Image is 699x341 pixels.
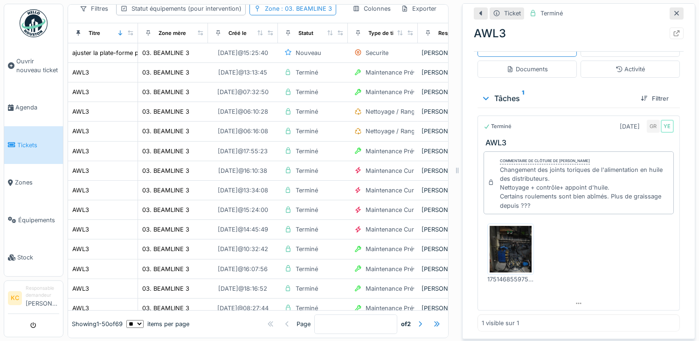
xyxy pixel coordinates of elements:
[142,225,189,234] div: 03. BEAMLINE 3
[296,127,318,136] div: Terminé
[142,48,189,57] div: 03. BEAMLINE 3
[72,205,89,214] div: AWL3
[72,320,123,329] div: Showing 1 - 50 of 69
[218,265,268,273] div: [DATE] @ 16:07:56
[296,107,318,116] div: Terminé
[18,216,59,225] span: Équipements
[661,120,674,133] div: YE
[89,29,100,37] div: Titre
[72,304,89,313] div: AWL3
[481,93,633,104] div: Tâches
[484,123,512,130] div: Terminé
[4,126,63,164] a: Tickets
[422,107,484,116] div: [PERSON_NAME]
[422,245,484,253] div: [PERSON_NAME]
[422,186,484,195] div: [PERSON_NAME]
[366,107,432,116] div: Nettoyage / Rangement
[72,88,89,96] div: AWL3
[637,92,672,105] div: Filtrer
[142,265,189,273] div: 03. BEAMLINE 3
[217,88,269,96] div: [DATE] @ 07:32:50
[438,29,471,37] div: Responsable
[218,48,268,57] div: [DATE] @ 15:25:40
[296,265,318,273] div: Terminé
[296,88,318,96] div: Terminé
[422,88,484,96] div: [PERSON_NAME]
[4,42,63,89] a: Ouvrir nouveau ticket
[17,253,59,262] span: Stock
[397,2,441,15] div: Exporter
[218,225,268,234] div: [DATE] @ 14:45:49
[142,127,189,136] div: 03. BEAMLINE 3
[522,93,524,104] sup: 1
[219,284,268,293] div: [DATE] @ 18:16:52
[500,165,670,210] div: Changement des joints toriques de l'alimentation en huile des distributeurs. Nettoyage + contrôle...
[142,205,189,214] div: 03. BEAMLINE 3
[218,245,268,253] div: [DATE] @ 10:32:42
[487,275,534,284] div: 17514685597571769013756031739068.jpg
[72,186,89,195] div: AWL3
[422,166,484,175] div: [PERSON_NAME]
[296,284,318,293] div: Terminé
[296,166,318,175] div: Terminé
[4,89,63,126] a: Agenda
[4,239,63,276] a: Stock
[485,138,676,147] h3: AWL3
[368,29,405,37] div: Type de ticket
[279,5,332,12] span: : 03. BEAMLINE 3
[296,304,318,313] div: Terminé
[219,166,268,175] div: [DATE] @ 16:10:38
[506,65,548,74] div: Documents
[142,304,189,313] div: 03. BEAMLINE 3
[4,164,63,201] a: Zones
[422,304,484,313] div: [PERSON_NAME]
[17,141,59,150] span: Tickets
[474,25,684,42] div: AWL3
[366,225,427,234] div: Maintenance Curative
[159,29,186,37] div: Zone mère
[16,57,59,75] span: Ouvrir nouveau ticket
[422,68,484,77] div: [PERSON_NAME]
[142,107,189,116] div: 03. BEAMLINE 3
[296,48,321,57] div: Nouveau
[72,166,89,175] div: AWL3
[26,285,59,312] li: [PERSON_NAME]
[142,186,189,195] div: 03. BEAMLINE 3
[142,68,189,77] div: 03. BEAMLINE 3
[422,225,484,234] div: [PERSON_NAME]
[72,147,89,156] div: AWL3
[366,304,433,313] div: Maintenance Préventive
[72,265,89,273] div: AWL3
[8,285,59,314] a: KC Responsable demandeur[PERSON_NAME]
[142,88,189,96] div: 03. BEAMLINE 3
[15,103,59,112] span: Agenda
[620,122,640,131] div: [DATE]
[366,166,427,175] div: Maintenance Curative
[15,178,59,187] span: Zones
[422,147,484,156] div: [PERSON_NAME]
[366,205,427,214] div: Maintenance Curative
[422,48,484,57] div: [PERSON_NAME]
[72,107,89,116] div: AWL3
[218,107,268,116] div: [DATE] @ 06:10:28
[72,127,89,136] div: AWL3
[366,186,427,195] div: Maintenance Curative
[366,127,432,136] div: Nettoyage / Rangement
[296,186,318,195] div: Terminé
[126,320,189,329] div: items per page
[296,245,318,253] div: Terminé
[500,158,590,164] div: Commentaire de clôture de [PERSON_NAME]
[296,147,318,156] div: Terminé
[482,319,519,327] div: 1 visible sur 1
[366,245,433,253] div: Maintenance Préventive
[26,285,59,299] div: Responsable demandeur
[142,147,189,156] div: 03. BEAMLINE 3
[72,245,89,253] div: AWL3
[218,186,268,195] div: [DATE] @ 13:34:08
[366,147,433,156] div: Maintenance Préventive
[131,4,242,13] div: Statut équipements (pour intervention)
[20,9,48,37] img: Badge_color-CXgf-gQk.svg
[422,205,484,214] div: [PERSON_NAME]
[4,201,63,239] a: Équipements
[72,68,89,77] div: AWL3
